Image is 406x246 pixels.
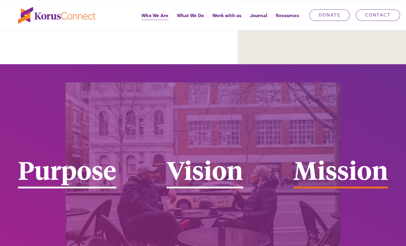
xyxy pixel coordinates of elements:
a: Work with us [208,8,246,30]
a: Contact [356,9,400,21]
div: Purpose [18,157,116,188]
div: Vision [167,157,243,188]
span: Journal [250,11,267,20]
a: Donate [309,9,350,21]
img: korus-connect%2Fc5177985-88d5-491d-9cd7-4a1febad1357_logo.svg [18,7,95,23]
span: Who We Are [141,11,168,20]
div: Mission [293,157,388,188]
span: What We Do [177,11,204,20]
div: Resources [271,8,303,30]
a: Who We Are [137,8,173,30]
a: Journal [246,8,271,30]
span: Work with us [212,11,241,20]
a: What We Do [173,8,208,30]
